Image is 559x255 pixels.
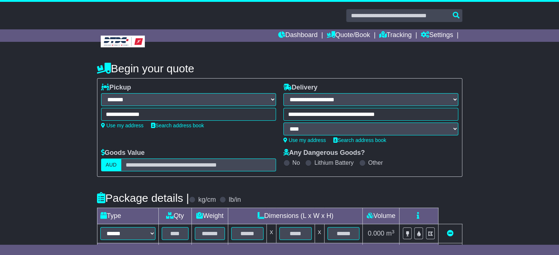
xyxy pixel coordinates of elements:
[421,29,453,42] a: Settings
[192,208,228,224] td: Weight
[379,29,412,42] a: Tracking
[151,123,204,128] a: Search address book
[333,137,386,143] a: Search address book
[198,196,216,204] label: kg/cm
[368,230,384,237] span: 0.000
[229,196,241,204] label: lb/in
[368,159,383,166] label: Other
[228,208,363,224] td: Dimensions (L x W x H)
[392,229,395,234] sup: 3
[97,192,189,204] h4: Package details |
[278,29,318,42] a: Dashboard
[315,224,324,243] td: x
[314,159,354,166] label: Lithium Battery
[293,159,300,166] label: No
[327,29,370,42] a: Quote/Book
[158,208,192,224] td: Qty
[101,123,144,128] a: Use my address
[363,208,399,224] td: Volume
[447,230,454,237] a: Remove this item
[97,208,158,224] td: Type
[101,149,145,157] label: Goods Value
[101,84,131,92] label: Pickup
[386,230,395,237] span: m
[101,159,122,171] label: AUD
[283,84,318,92] label: Delivery
[283,137,326,143] a: Use my address
[97,62,462,74] h4: Begin your quote
[283,149,365,157] label: Any Dangerous Goods?
[266,224,276,243] td: x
